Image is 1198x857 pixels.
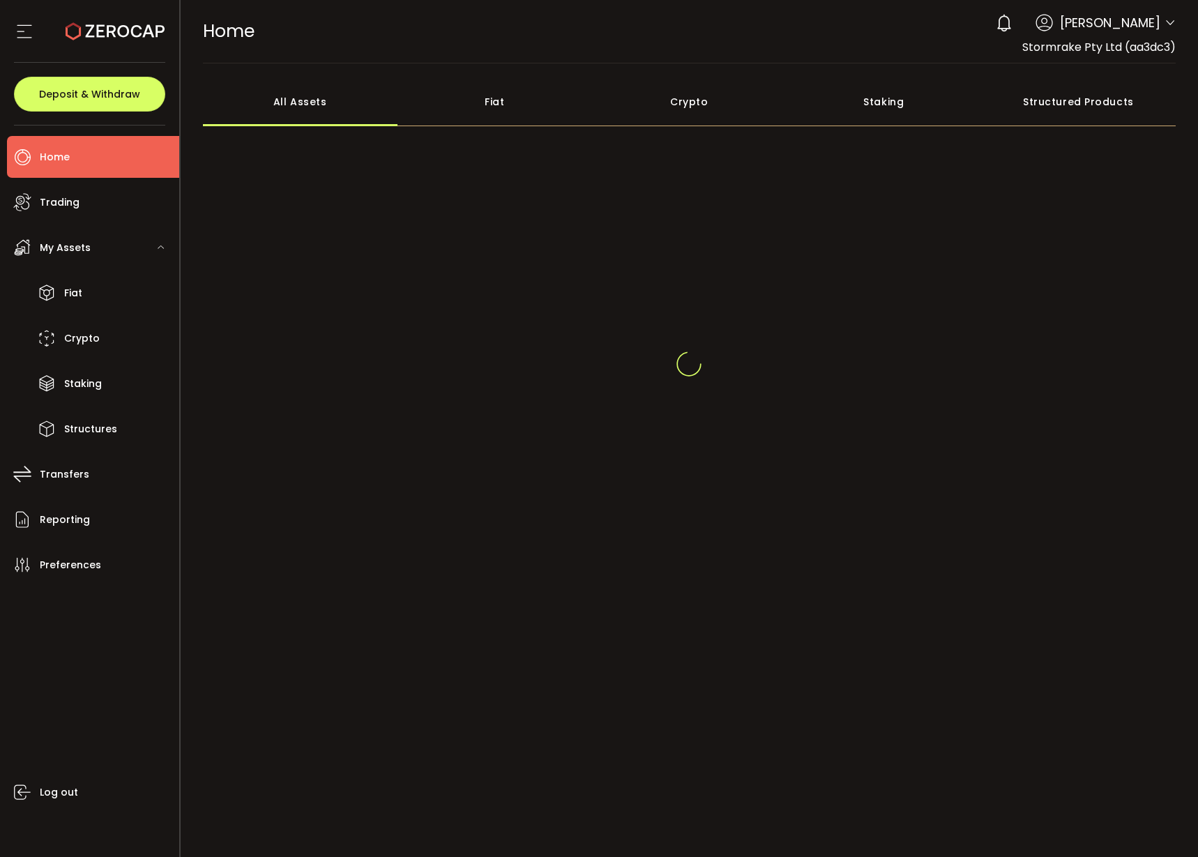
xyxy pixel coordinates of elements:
[40,555,101,575] span: Preferences
[40,238,91,258] span: My Assets
[40,510,90,530] span: Reporting
[14,77,165,112] button: Deposit & Withdraw
[397,77,592,126] div: Fiat
[64,283,82,303] span: Fiat
[64,374,102,394] span: Staking
[1060,13,1160,32] span: [PERSON_NAME]
[40,782,78,803] span: Log out
[592,77,787,126] div: Crypto
[40,192,79,213] span: Trading
[203,77,397,126] div: All Assets
[64,328,100,349] span: Crypto
[203,19,255,43] span: Home
[40,464,89,485] span: Transfers
[64,419,117,439] span: Structures
[39,89,140,99] span: Deposit & Withdraw
[981,77,1176,126] div: Structured Products
[787,77,981,126] div: Staking
[40,147,70,167] span: Home
[1022,39,1176,55] span: Stormrake Pty Ltd (aa3dc3)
